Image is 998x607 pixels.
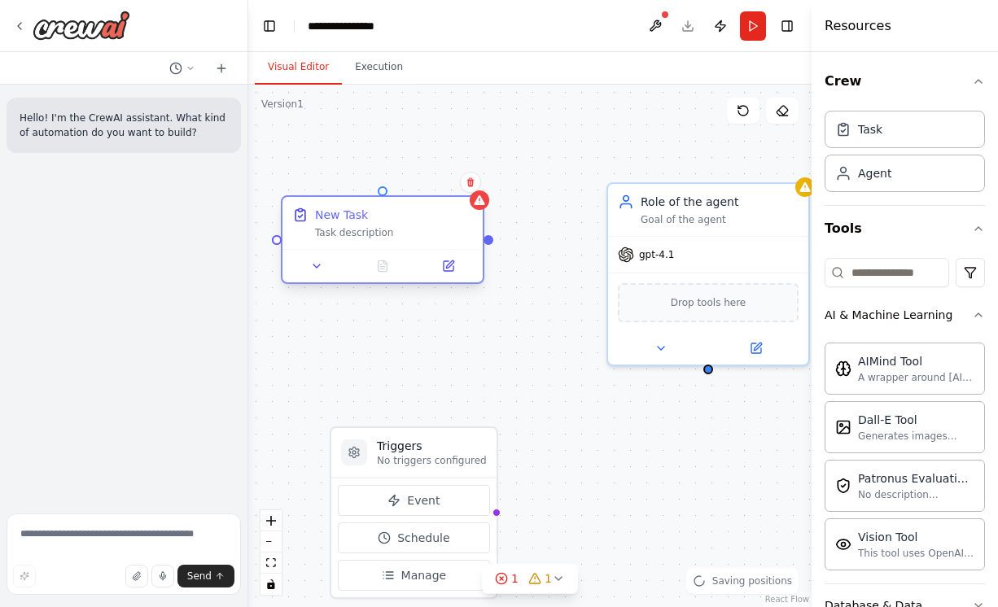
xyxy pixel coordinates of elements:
[163,59,202,78] button: Switch to previous chat
[671,295,746,311] span: Drop tools here
[825,16,891,36] h4: Resources
[482,564,578,594] button: 11
[260,552,282,574] button: fit view
[825,104,985,205] div: Crew
[315,207,368,223] div: New Task
[260,510,282,531] button: zoom in
[825,294,985,336] button: AI & Machine Learning
[208,59,234,78] button: Start a new chat
[858,529,974,545] div: Vision Tool
[825,336,985,583] div: AI & Machine Learning
[858,412,974,428] div: Dall-E Tool
[858,121,882,138] div: Task
[639,248,674,261] span: gpt-4.1
[858,547,974,560] div: This tool uses OpenAI's Vision API to describe the contents of an image.
[338,522,490,553] button: Schedule
[858,488,974,501] div: No description available
[641,213,799,226] div: Goal of the agent
[545,570,552,587] span: 1
[397,530,449,546] span: Schedule
[511,570,519,587] span: 1
[342,50,416,85] button: Execution
[338,560,490,591] button: Manage
[260,574,282,595] button: toggle interactivity
[308,18,392,34] nav: breadcrumb
[281,199,484,287] div: New TaskTask description
[338,485,490,516] button: Event
[858,353,974,369] div: AIMind Tool
[835,478,851,494] img: Patronusevaltool
[858,165,891,181] div: Agent
[177,565,234,587] button: Send
[858,470,974,487] div: Patronus Evaluation Tool
[641,194,799,210] div: Role of the agent
[151,565,174,587] button: Click to speak your automation idea
[13,565,36,587] button: Improve this prompt
[187,570,212,583] span: Send
[858,430,974,443] div: Generates images using OpenAI's Dall-E model.
[377,454,487,467] p: No triggers configured
[348,256,418,276] button: No output available
[260,531,282,552] button: zoom out
[835,360,851,377] img: Aimindtool
[825,59,985,104] button: Crew
[460,172,481,193] button: Delete node
[401,567,447,583] span: Manage
[765,595,809,604] a: React Flow attribution
[261,98,304,111] div: Version 1
[606,182,810,366] div: Role of the agentGoal of the agentgpt-4.1Drop tools here
[255,50,342,85] button: Visual Editor
[825,206,985,251] button: Tools
[407,492,440,509] span: Event
[260,510,282,595] div: React Flow controls
[33,11,130,40] img: Logo
[835,419,851,435] img: Dalletool
[712,574,792,587] span: Saving positions
[125,565,148,587] button: Upload files
[825,307,952,323] div: AI & Machine Learning
[377,438,487,454] h3: Triggers
[315,226,473,239] div: Task description
[20,111,228,140] p: Hello! I'm the CrewAI assistant. What kind of automation do you want to build?
[330,426,498,599] div: TriggersNo triggers configuredEventScheduleManage
[776,15,799,37] button: Hide right sidebar
[420,256,476,276] button: Open in side panel
[858,371,974,384] div: A wrapper around [AI-Minds]([URL][DOMAIN_NAME]). Useful for when you need answers to questions fr...
[835,536,851,552] img: Visiontool
[710,338,802,358] button: Open in side panel
[258,15,281,37] button: Hide left sidebar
